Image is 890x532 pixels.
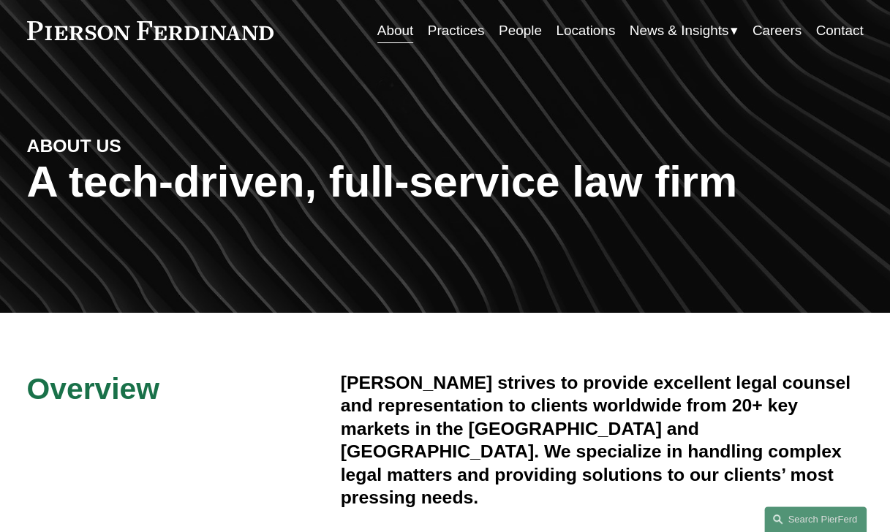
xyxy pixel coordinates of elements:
h1: A tech-driven, full-service law firm [27,157,864,207]
a: Contact [815,17,863,45]
a: Careers [753,17,802,45]
a: Search this site [764,506,867,532]
a: folder dropdown [630,17,739,45]
h4: [PERSON_NAME] strives to provide excellent legal counsel and representation to clients worldwide ... [341,371,864,509]
a: Locations [556,17,615,45]
span: Overview [27,372,160,406]
a: About [377,17,413,45]
a: Practices [428,17,485,45]
strong: ABOUT US [27,136,121,156]
a: People [499,17,542,45]
span: News & Insights [630,18,729,43]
